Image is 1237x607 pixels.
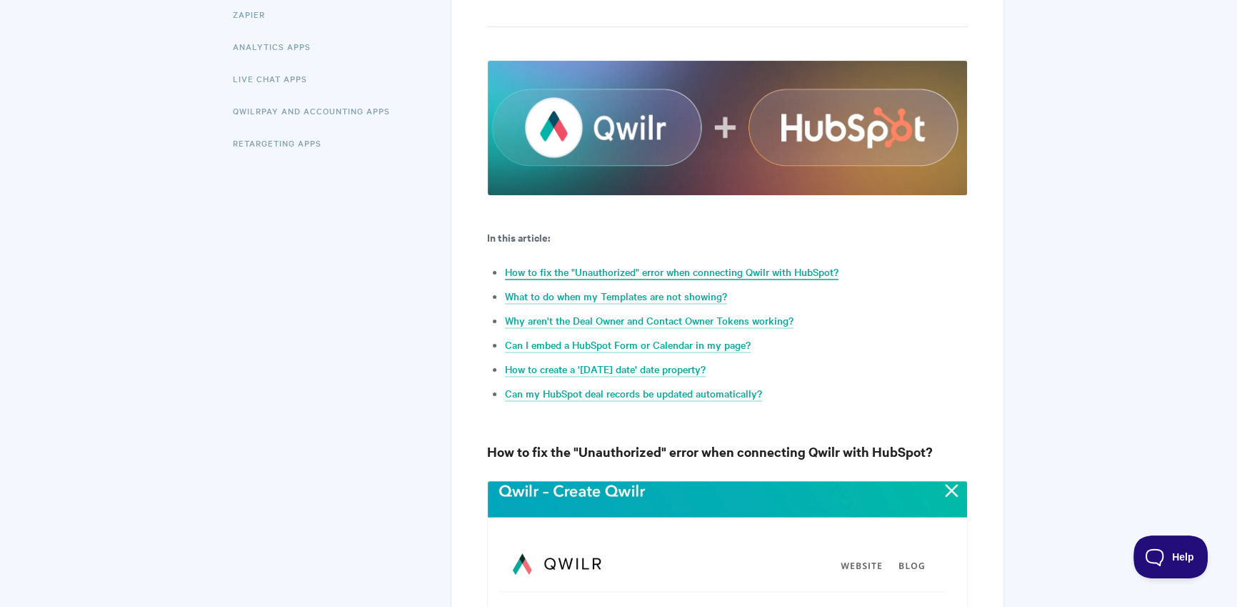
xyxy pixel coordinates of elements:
[505,265,838,280] a: How to fix the "Unauthorized" error when connecting Qwilr with HubSpot?
[233,64,318,93] a: Live Chat Apps
[1133,536,1208,578] iframe: Toggle Customer Support
[505,289,727,305] a: What to do when my Templates are not showing?
[505,386,762,402] a: Can my HubSpot deal records be updated automatically?
[487,442,968,462] h3: How to fix the "Unauthorized" error when connecting Qwilr with HubSpot?
[505,362,706,377] a: How to create a '[DATE] date' date property?
[233,97,401,125] a: QwilrPay and Accounting Apps
[505,313,793,329] a: Why aren't the Deal Owner and Contact Owner Tokens working?
[487,60,968,195] img: file-Qg4zVhtoMw.png
[487,230,550,245] b: In this article:
[233,129,332,157] a: Retargeting Apps
[505,337,751,353] a: Can I embed a HubSpot Form or Calendar in my page?
[233,32,321,61] a: Analytics Apps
